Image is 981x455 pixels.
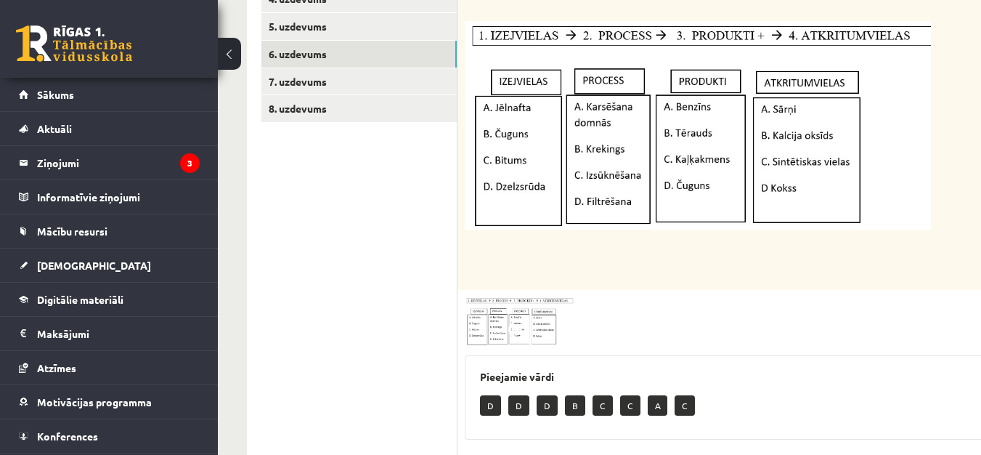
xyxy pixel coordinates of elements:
span: [DEMOGRAPHIC_DATA] [37,259,151,272]
p: C [675,395,695,416]
p: D [480,395,501,416]
p: D [508,395,529,416]
p: C [620,395,640,416]
a: Aktuāli [19,112,200,145]
a: Sākums [19,78,200,111]
legend: Maksājumi [37,317,200,350]
a: Motivācijas programma [19,385,200,419]
span: Aktuāli [37,122,72,135]
img: B2bKmzdQkMR7AAAAAElFTkSuQmCC [465,21,931,230]
a: Digitālie materiāli [19,283,200,316]
a: [DEMOGRAPHIC_DATA] [19,249,200,282]
span: Konferences [37,430,98,443]
span: Sākums [37,88,74,101]
a: 6. uzdevums [261,41,457,68]
a: 5. uzdevums [261,13,457,40]
span: Mācību resursi [37,225,107,238]
a: 7. uzdevums [261,68,457,95]
p: A [648,395,667,416]
span: Digitālie materiāli [37,293,123,306]
p: B [565,395,585,416]
img: Ekr%C4%81nuz%C5%86%C4%93mums_2022-02-01_100017.jpg [465,297,574,346]
span: Atzīmes [37,361,76,374]
a: Konferences [19,419,200,453]
a: Informatīvie ziņojumi [19,180,200,214]
span: Motivācijas programma [37,395,152,408]
legend: Informatīvie ziņojumi [37,180,200,214]
a: Mācību resursi [19,214,200,248]
a: Atzīmes [19,351,200,384]
a: 8. uzdevums [261,95,457,122]
a: Ziņojumi3 [19,146,200,180]
a: Maksājumi [19,317,200,350]
p: D [537,395,558,416]
i: 3 [180,153,200,173]
legend: Ziņojumi [37,146,200,180]
a: Rīgas 1. Tālmācības vidusskola [16,25,132,62]
p: C [593,395,613,416]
